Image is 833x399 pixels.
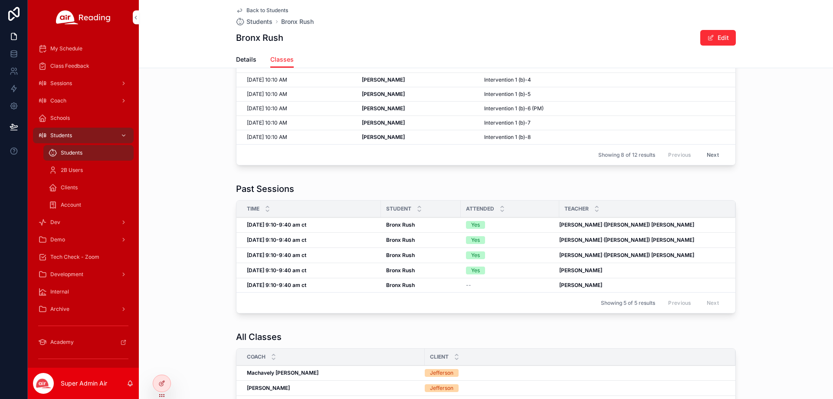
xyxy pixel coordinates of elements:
strong: Bronx Rush [386,267,415,274]
a: Intervention 1 (b)-5 [484,91,725,98]
a: My Schedule [33,41,134,56]
a: Coach [33,93,134,109]
a: Bronx Rush [386,267,456,274]
span: 2B Users [61,167,83,174]
span: [DATE] 10:10 AM [247,76,287,83]
a: [DATE] 9:10-9:40 am ct [247,237,376,244]
strong: Bronx Rush [386,237,415,243]
a: Tech Check - Zoom [33,249,134,265]
a: Internal [33,284,134,300]
a: [DATE] 9:10-9:40 am ct [247,282,376,289]
a: [PERSON_NAME] [559,267,725,274]
span: Client [430,353,449,360]
span: [DATE] 10:10 AM [247,91,287,98]
a: 2B Users [43,162,134,178]
span: Schools [50,115,70,122]
a: [PERSON_NAME] [362,134,479,141]
span: Student [386,205,411,212]
span: Classes [270,55,294,64]
div: Yes [471,251,480,259]
strong: [PERSON_NAME] [362,105,405,112]
span: Time [247,205,259,212]
a: [DATE] 10:10 AM [247,91,351,98]
p: Super Admin Air [61,379,107,388]
h1: All Classes [236,331,282,343]
a: Students [33,128,134,143]
a: Yes [466,221,554,229]
h1: Past Sessions [236,183,294,195]
a: -- [466,282,554,289]
strong: [DATE] 9:10-9:40 am ct [247,252,306,258]
span: -- [466,282,471,289]
a: [DATE] 9:10-9:40 am ct [247,252,376,259]
div: Yes [471,267,480,274]
span: Intervention 1 (b)-4 [484,76,531,83]
img: App logo [56,10,111,24]
strong: [PERSON_NAME] [247,385,290,391]
a: Account [43,197,134,213]
div: scrollable content [28,35,139,368]
span: Demo [50,236,65,243]
strong: [PERSON_NAME] [559,282,602,288]
a: [PERSON_NAME] [559,282,725,289]
span: Class Feedback [50,63,89,69]
span: Coach [50,97,66,104]
a: Class Feedback [33,58,134,74]
a: [PERSON_NAME] [362,91,479,98]
a: Yes [466,251,554,259]
a: [PERSON_NAME] [362,76,479,83]
span: [DATE] 10:10 AM [247,134,287,141]
span: Showing 5 of 5 results [601,300,655,307]
strong: Bronx Rush [386,252,415,258]
span: Tech Check - Zoom [50,254,99,261]
a: [DATE] 9:10-9:40 am ct [247,267,376,274]
a: [DATE] 10:10 AM [247,105,351,112]
span: Details [236,55,256,64]
span: Intervention 1 (b)-6 (PM) [484,105,544,112]
div: Jefferson [430,384,453,392]
div: Jefferson [430,369,453,377]
a: Students [43,145,134,161]
h1: Bronx Rush [236,32,283,44]
a: [DATE] 10:10 AM [247,134,351,141]
a: Bronx Rush [386,237,456,244]
span: Back to Students [246,7,288,14]
a: Back to Students [236,7,288,14]
a: [DATE] 9:10-9:40 am ct [247,221,376,228]
strong: Machavely [PERSON_NAME] [247,369,318,376]
span: Internal [50,288,69,295]
span: [DATE] 10:10 AM [247,119,287,126]
strong: [PERSON_NAME] [362,134,405,140]
span: Students [61,149,82,156]
a: Bronx Rush [386,221,456,228]
a: [PERSON_NAME] ([PERSON_NAME]) [PERSON_NAME] [559,221,725,228]
span: Intervention 1 (b)-5 [484,91,531,98]
strong: [PERSON_NAME] [362,119,405,126]
a: Yes [466,267,554,274]
strong: [DATE] 9:10-9:40 am ct [247,237,306,243]
a: Intervention 1 (b)-6 (PM) [484,105,725,112]
span: Intervention 1 (b)-7 [484,119,531,126]
a: [PERSON_NAME] ([PERSON_NAME]) [PERSON_NAME] [559,252,725,259]
a: [DATE] 10:10 AM [247,76,351,83]
span: Coach [247,353,266,360]
span: Teacher [564,205,589,212]
a: Intervention 1 (b)-4 [484,76,725,83]
a: Details [236,52,256,69]
strong: [DATE] 9:10-9:40 am ct [247,221,306,228]
button: Next [701,148,725,162]
span: Dev [50,219,60,226]
a: Archive [33,301,134,317]
strong: [PERSON_NAME] [559,267,602,274]
a: Clients [43,180,134,195]
a: Bronx Rush [386,282,456,289]
a: [PERSON_NAME] [362,105,479,112]
a: Yes [466,236,554,244]
a: [PERSON_NAME] [362,119,479,126]
span: Academy [50,339,74,346]
span: My Schedule [50,45,82,52]
strong: [PERSON_NAME] ([PERSON_NAME]) [PERSON_NAME] [559,237,694,243]
strong: [DATE] 9:10-9:40 am ct [247,282,306,288]
span: Attended [466,205,494,212]
a: Demo [33,232,134,247]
